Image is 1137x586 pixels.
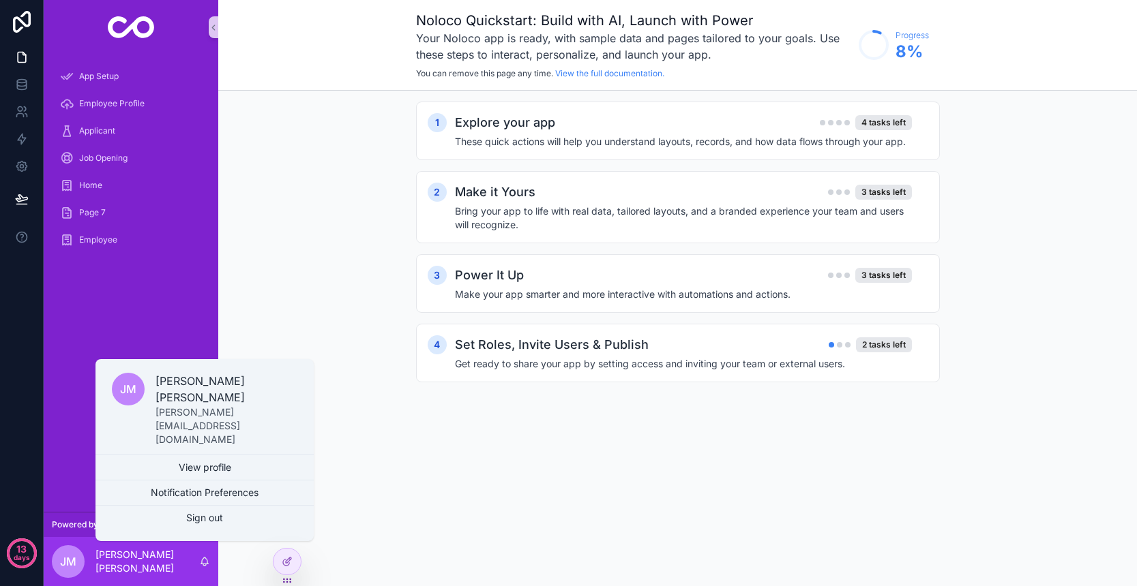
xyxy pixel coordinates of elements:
span: Employee [79,234,117,245]
span: App Setup [79,71,119,82]
h3: Your Noloco app is ready, with sample data and pages tailored to your goals. Use these steps to i... [416,30,852,63]
a: Employee [52,228,210,252]
span: JM [120,381,136,397]
a: Employee Profile [52,91,210,116]
button: Sign out [95,506,314,530]
a: View the full documentation. [555,68,664,78]
a: Job Opening [52,146,210,170]
img: App logo [108,16,155,38]
span: 8 % [896,41,929,63]
button: Notification Preferences [95,480,314,505]
span: Home [79,180,102,191]
span: Employee Profile [79,98,145,109]
a: App Setup [52,64,210,89]
span: You can remove this page any time. [416,68,553,78]
h1: Noloco Quickstart: Build with AI, Launch with Power [416,11,852,30]
p: [PERSON_NAME] [PERSON_NAME] [156,373,297,405]
p: [PERSON_NAME][EMAIL_ADDRESS][DOMAIN_NAME] [156,405,297,446]
p: [PERSON_NAME] [PERSON_NAME] [95,548,199,575]
p: 13 [16,542,27,556]
a: Applicant [52,119,210,143]
span: Job Opening [79,153,128,164]
span: Page 7 [79,207,106,218]
span: Progress [896,30,929,41]
p: days [14,548,30,567]
div: scrollable content [44,55,218,270]
a: View profile [95,455,314,480]
a: Powered by [44,512,218,537]
a: Page 7 [52,200,210,225]
span: JM [60,553,76,570]
span: Applicant [79,125,115,136]
span: Powered by [52,519,98,530]
a: Home [52,173,210,198]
